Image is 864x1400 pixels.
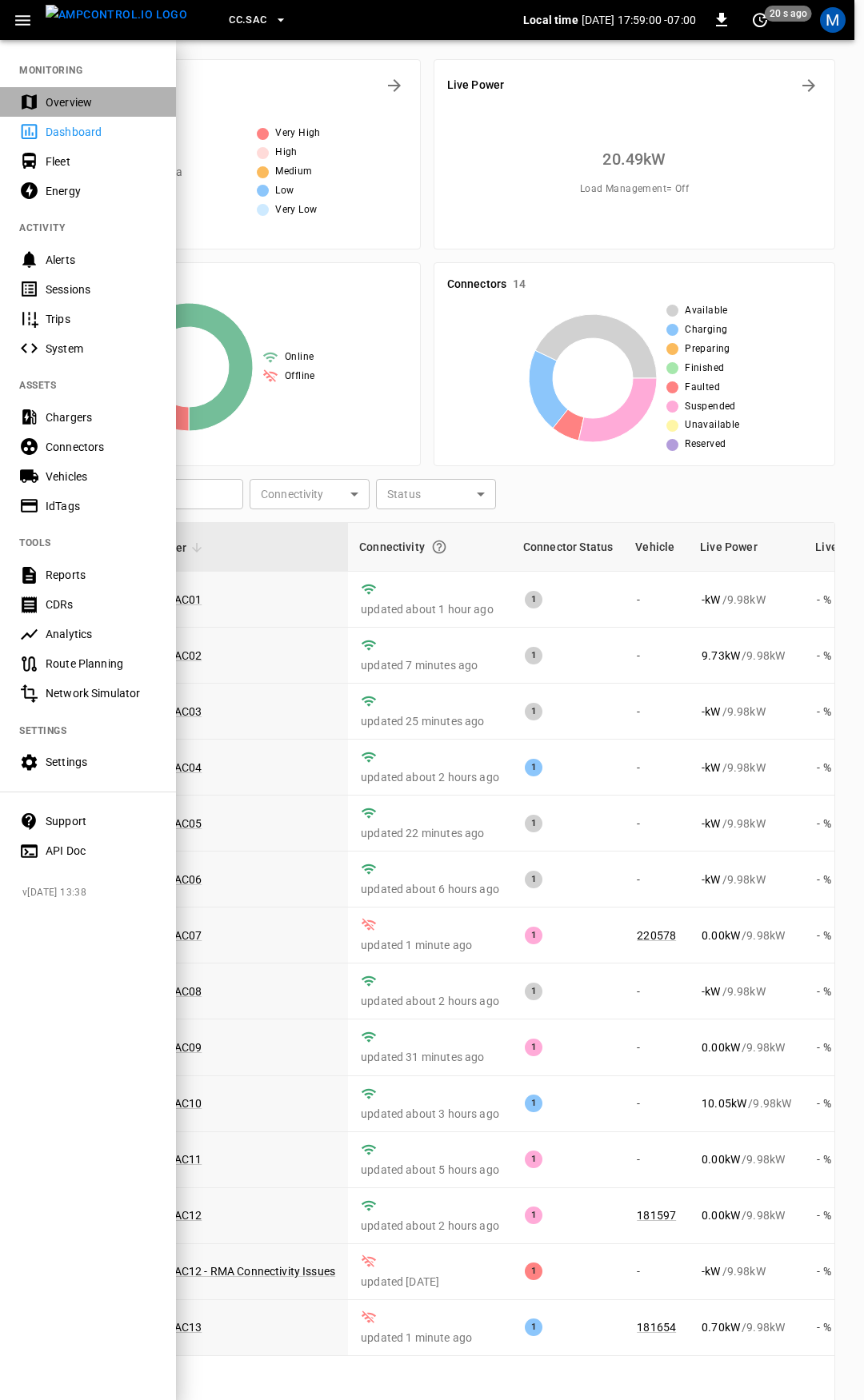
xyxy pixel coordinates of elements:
span: v [DATE] 13:38 [22,885,163,901]
div: Settings [46,754,157,770]
p: Local time [523,12,578,28]
span: CC.SAC [229,11,266,30]
div: Chargers [46,409,157,425]
div: Route Planning [46,656,157,672]
div: Sessions [46,281,157,297]
div: Fleet [46,154,157,170]
div: System [46,341,157,357]
div: Vehicles [46,469,157,485]
div: Reports [46,567,157,583]
div: Support [46,813,157,829]
div: Network Simulator [46,685,157,701]
div: CDRs [46,596,157,612]
img: ampcontrol.io logo [46,5,187,25]
div: Energy [46,183,157,199]
div: Connectors [46,439,157,455]
div: IdTags [46,498,157,514]
button: set refresh interval [747,7,773,33]
div: API Doc [46,843,157,859]
span: 20 s ago [765,6,812,22]
div: Trips [46,311,157,327]
div: Dashboard [46,124,157,140]
div: Overview [46,94,157,110]
div: Analytics [46,626,157,642]
p: [DATE] 17:59:00 -07:00 [582,12,696,28]
div: Alerts [46,252,157,268]
div: profile-icon [820,7,846,33]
